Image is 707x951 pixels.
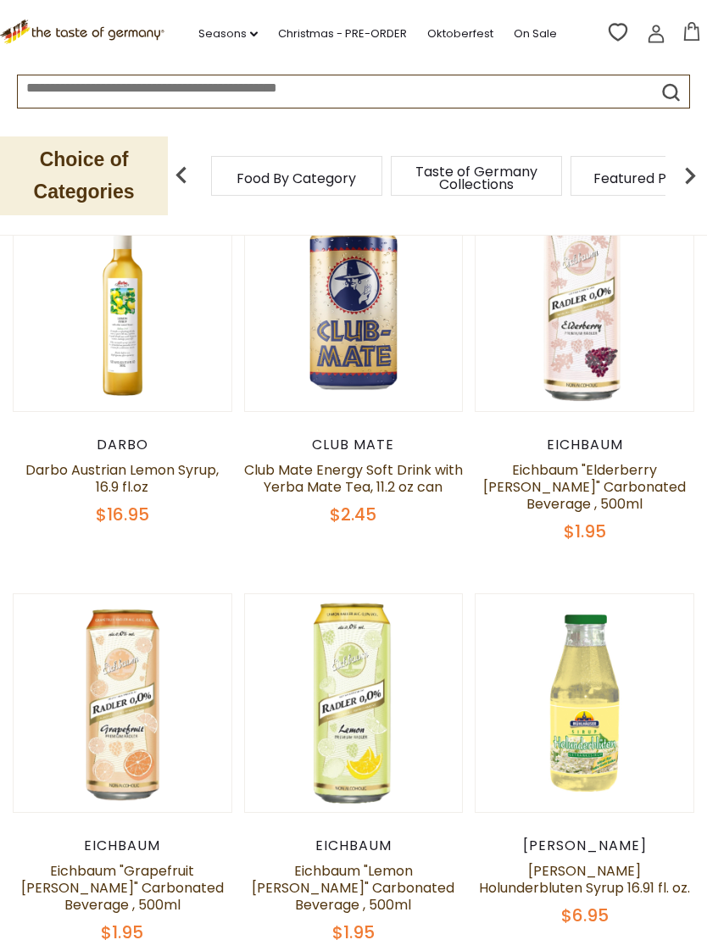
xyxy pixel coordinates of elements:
a: Eichbaum "Lemon [PERSON_NAME]" Carbonated Beverage , 500ml [252,861,454,915]
a: Seasons [198,25,258,43]
a: Club Mate Energy Soft Drink with Yerba Mate Tea, 11.2 oz can [244,460,463,497]
div: Eichbaum [244,837,464,854]
img: Eichbaum "Grapefruit Radler" Carbonated Beverage , 500ml [14,594,231,812]
a: On Sale [514,25,557,43]
a: Taste of Germany Collections [409,165,544,191]
a: Oktoberfest [427,25,493,43]
span: $6.95 [561,904,609,927]
span: $1.95 [101,920,143,944]
img: previous arrow [164,158,198,192]
div: Eichbaum [13,837,232,854]
div: [PERSON_NAME] [475,837,694,854]
img: Muehlhauser Holunderbluten Syrup 16.91 fl. oz. [476,594,693,812]
img: Eichbaum "Elderberry Radler" Carbonated Beverage , 500ml [476,193,693,411]
img: Eichbaum "Lemon Radler" Carbonated Beverage , 500ml [245,594,463,812]
img: Darbo Austrian Lemon Syrup, 16.9 fl.oz [14,193,231,411]
a: Eichbaum "Grapefruit [PERSON_NAME]" Carbonated Beverage , 500ml [21,861,224,915]
span: $1.95 [564,520,606,543]
span: $16.95 [96,503,149,526]
div: Eichbaum [475,437,694,453]
div: Club Mate [244,437,464,453]
span: $2.45 [330,503,376,526]
a: Eichbaum "Elderberry [PERSON_NAME]" Carbonated Beverage , 500ml [483,460,686,514]
a: Darbo Austrian Lemon Syrup, 16.9 fl.oz [25,460,219,497]
img: Club Mate Energy Soft Drink with Yerba Mate Tea, 11.2 oz can [245,193,463,411]
a: Christmas - PRE-ORDER [278,25,407,43]
a: [PERSON_NAME] Holunderbluten Syrup 16.91 fl. oz. [479,861,690,898]
a: Food By Category [237,172,356,185]
div: Darbo [13,437,232,453]
span: $1.95 [332,920,375,944]
img: next arrow [673,158,707,192]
